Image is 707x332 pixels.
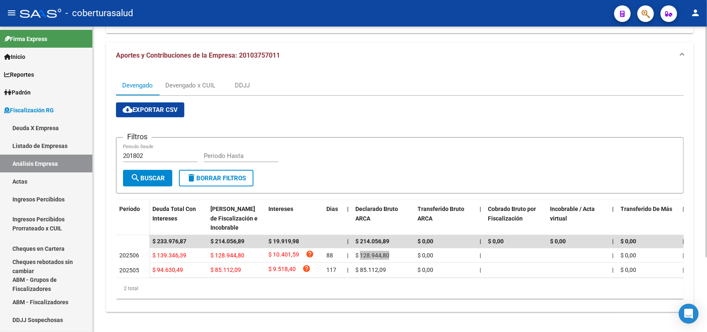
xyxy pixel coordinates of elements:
[265,200,323,237] datatable-header-cell: Intereses
[617,200,679,237] datatable-header-cell: Transferido De Más
[485,200,547,237] datatable-header-cell: Cobrado Bruto por Fiscalización
[326,252,333,259] span: 88
[116,278,684,299] div: 2 total
[306,250,314,258] i: help
[480,252,481,259] span: |
[130,174,165,182] span: Buscar
[690,8,700,18] mat-icon: person
[347,238,349,245] span: |
[123,106,178,114] span: Exportar CSV
[347,267,348,273] span: |
[547,200,609,237] datatable-header-cell: Incobrable / Acta virtual
[417,252,433,259] span: $ 0,00
[152,267,183,273] span: $ 94.630,49
[480,267,481,273] span: |
[106,42,694,69] mat-expansion-panel-header: Aportes y Contribuciones de la Empresa: 20103757011
[152,238,186,245] span: $ 233.976,87
[355,267,386,273] span: $ 85.112,09
[417,206,464,222] span: Transferido Bruto ARCA
[4,70,34,79] span: Reportes
[210,252,244,259] span: $ 128.944,80
[268,206,293,212] span: Intereses
[347,206,349,212] span: |
[683,252,684,259] span: |
[355,238,389,245] span: $ 214.056,89
[116,200,149,235] datatable-header-cell: Período
[323,200,344,237] datatable-header-cell: Dias
[235,81,250,90] div: DDJJ
[683,238,684,245] span: |
[355,252,389,259] span: $ 128.944,80
[326,267,336,273] span: 117
[480,238,481,245] span: |
[302,264,311,273] i: help
[612,238,614,245] span: |
[165,81,215,90] div: Devengado x CUIL
[620,252,636,259] span: $ 0,00
[347,252,348,259] span: |
[268,264,296,276] span: $ 9.518,40
[123,170,172,187] button: Buscar
[476,200,485,237] datatable-header-cell: |
[4,52,25,61] span: Inicio
[679,200,688,237] datatable-header-cell: |
[122,81,153,90] div: Devengado
[7,8,17,18] mat-icon: menu
[683,267,684,273] span: |
[116,51,280,59] span: Aportes y Contribuciones de la Empresa: 20103757011
[488,238,504,245] span: $ 0,00
[344,200,352,237] datatable-header-cell: |
[149,200,207,237] datatable-header-cell: Deuda Total Con Intereses
[268,250,299,261] span: $ 10.401,59
[417,238,433,245] span: $ 0,00
[4,34,47,44] span: Firma Express
[4,88,31,97] span: Padrón
[326,206,338,212] span: Dias
[119,267,139,274] span: 202505
[609,200,617,237] datatable-header-cell: |
[620,238,636,245] span: $ 0,00
[106,69,694,312] div: Aportes y Contribuciones de la Empresa: 20103757011
[612,267,613,273] span: |
[186,173,196,183] mat-icon: delete
[210,267,241,273] span: $ 85.112,09
[65,4,133,22] span: - coberturasalud
[612,252,613,259] span: |
[4,106,54,115] span: Fiscalización RG
[414,200,476,237] datatable-header-cell: Transferido Bruto ARCA
[130,173,140,183] mat-icon: search
[683,206,684,212] span: |
[488,206,536,222] span: Cobrado Bruto por Fiscalización
[417,267,433,273] span: $ 0,00
[210,206,258,231] span: [PERSON_NAME] de Fiscalización e Incobrable
[612,206,614,212] span: |
[119,252,139,259] span: 202506
[679,304,699,324] div: Open Intercom Messenger
[480,206,481,212] span: |
[620,206,672,212] span: Transferido De Más
[550,206,595,222] span: Incobrable / Acta virtual
[123,131,152,143] h3: Filtros
[268,238,299,245] span: $ 19.919,98
[116,102,184,117] button: Exportar CSV
[152,206,196,222] span: Deuda Total Con Intereses
[123,104,133,114] mat-icon: cloud_download
[620,267,636,273] span: $ 0,00
[179,170,253,187] button: Borrar Filtros
[119,206,140,212] span: Período
[352,200,414,237] datatable-header-cell: Declarado Bruto ARCA
[207,200,265,237] datatable-header-cell: Deuda Bruta Neto de Fiscalización e Incobrable
[550,238,566,245] span: $ 0,00
[152,252,186,259] span: $ 139.346,39
[186,174,246,182] span: Borrar Filtros
[355,206,398,222] span: Declarado Bruto ARCA
[210,238,244,245] span: $ 214.056,89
